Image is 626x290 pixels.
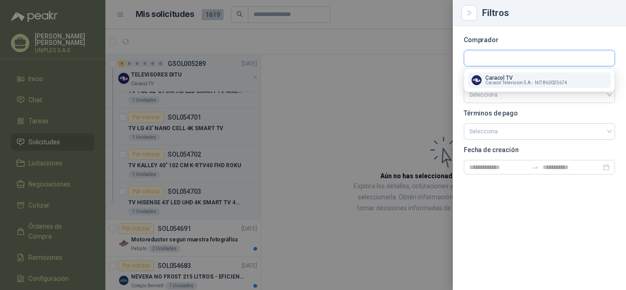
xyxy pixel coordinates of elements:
img: Company Logo [472,75,482,85]
span: NIT : 860025674 [535,81,567,85]
button: Close [464,7,475,18]
span: to [532,164,539,171]
div: Filtros [482,8,615,17]
p: Comprador [464,37,615,43]
p: Términos de pago [464,110,615,116]
button: Company LogoCaracol TVCaracol Television S.A.-NIT:860025674 [468,72,611,88]
p: Fecha de creación [464,147,615,153]
p: Caracol TV [485,75,567,81]
span: Caracol Television S.A. - [485,81,533,85]
span: swap-right [532,164,539,171]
